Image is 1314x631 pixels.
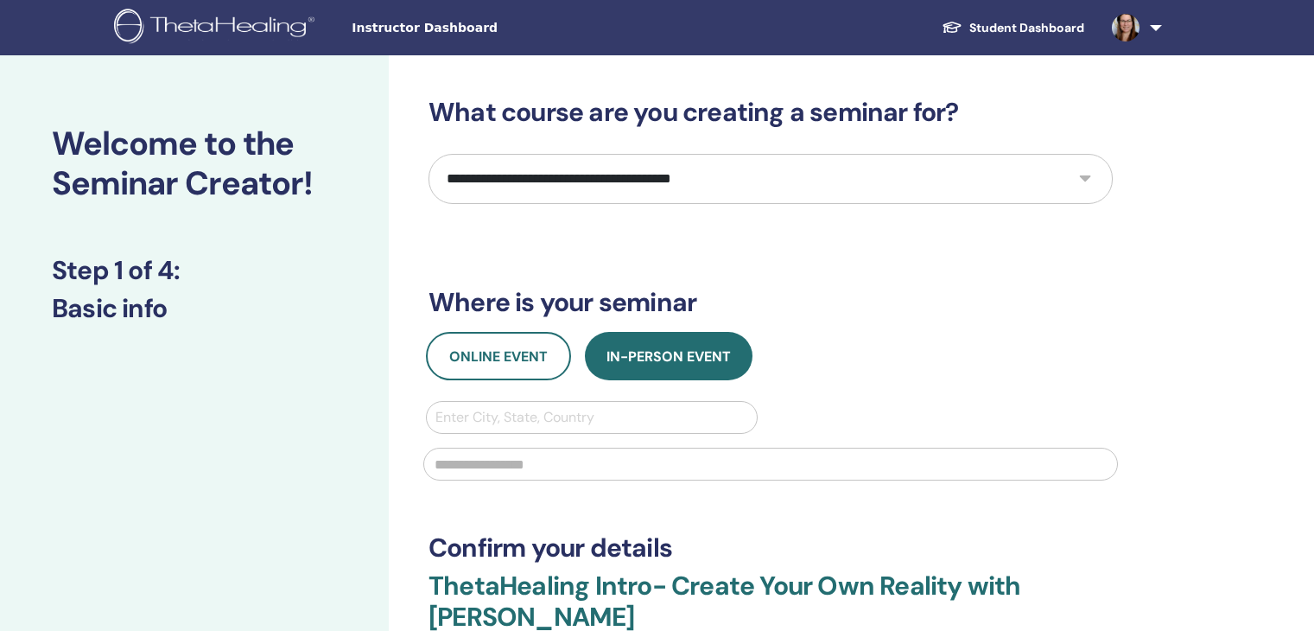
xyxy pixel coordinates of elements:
a: Student Dashboard [928,12,1098,44]
h3: Step 1 of 4 : [52,255,337,286]
span: Instructor Dashboard [352,19,611,37]
h3: What course are you creating a seminar for? [428,97,1113,128]
img: logo.png [114,9,321,48]
h3: Where is your seminar [428,287,1113,318]
img: graduation-cap-white.svg [942,20,962,35]
h3: Confirm your details [428,532,1113,564]
h2: Welcome to the Seminar Creator! [52,124,337,203]
button: Online Event [426,332,571,380]
span: In-Person Event [606,347,731,366]
span: Online Event [449,347,548,366]
img: default.jpg [1112,14,1139,41]
button: In-Person Event [585,332,752,380]
h3: Basic info [52,293,337,324]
